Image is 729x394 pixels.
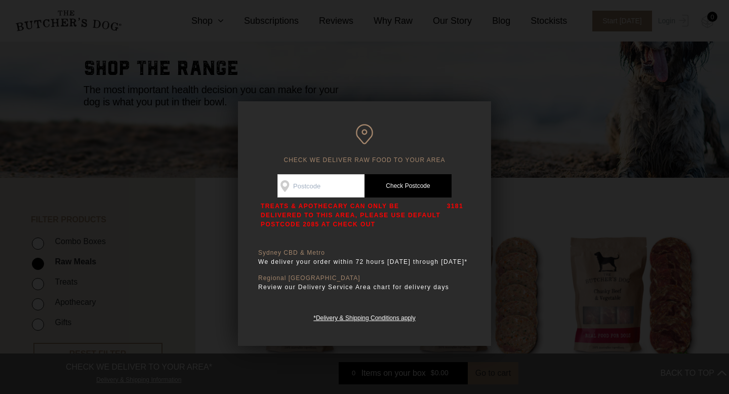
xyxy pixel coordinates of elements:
[258,274,471,282] p: Regional [GEOGRAPHIC_DATA]
[258,124,471,164] h6: CHECK WE DELIVER RAW FOOD TO YOUR AREA
[261,202,442,229] p: TREATS & APOTHECARY CAN ONLY BE DELIVERED TO THIS AREA, PLEASE USE DEFAULT POSTCODE 2085 AT CHECK...
[277,174,364,198] input: Postcode
[364,174,452,198] a: Check Postcode
[258,282,471,292] p: Review our Delivery Service Area chart for delivery days
[447,202,463,229] p: 3181
[258,249,471,257] p: Sydney CBD & Metro
[313,312,415,322] a: *Delivery & Shipping Conditions apply
[258,257,471,267] p: We deliver your order within 72 hours [DATE] through [DATE]*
